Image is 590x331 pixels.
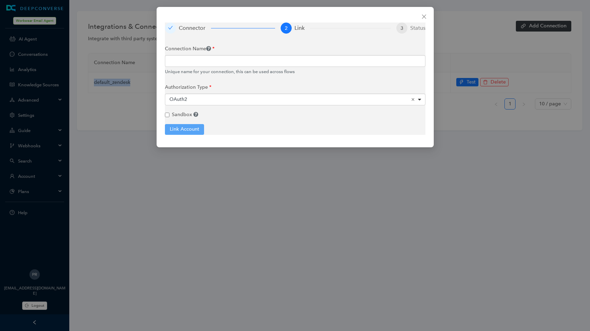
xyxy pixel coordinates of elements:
div: Status [410,23,425,34]
span: close [421,14,427,19]
button: Remove item: 'oauth2' [410,96,416,103]
span: 3 [400,25,403,31]
label: Authorization Type [165,81,211,94]
button: Close [419,11,430,22]
span: Sandbox [172,112,192,117]
input: Sandbox [165,113,169,117]
span: OAuth2 [169,96,187,102]
div: Link [294,23,310,34]
div: Connector [179,23,211,34]
span: check [168,25,173,30]
span: 2 [285,25,288,31]
label: Connection Name [165,42,214,55]
button: Link Account [165,124,204,134]
div: Unique name for your connection, this can be used across flows [165,68,425,75]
